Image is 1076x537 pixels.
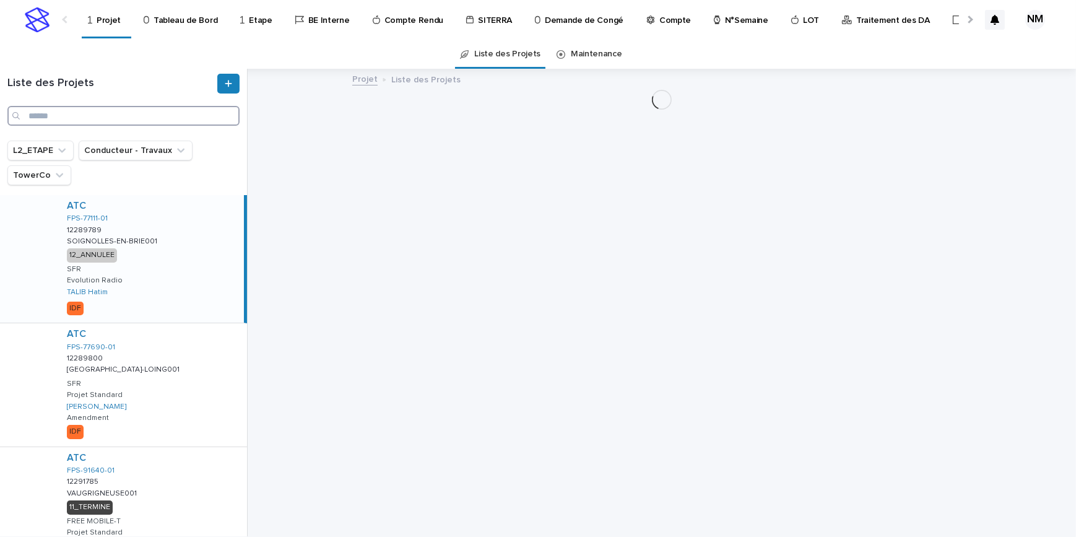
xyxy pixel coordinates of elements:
p: SFR [67,380,81,388]
a: FPS-91640-01 [67,466,115,475]
button: L2_ETAPE [7,141,74,160]
a: FPS-77690-01 [67,343,115,352]
p: SOIGNOLLES-EN-BRIE001 [67,235,160,246]
a: [PERSON_NAME] [67,403,126,411]
p: Projet Standard [67,391,123,399]
p: FREE MOBILE-T [67,517,121,526]
p: SFR [67,265,81,274]
img: stacker-logo-s-only.png [25,7,50,32]
p: 12289789 [67,224,104,235]
h1: Liste des Projets [7,77,215,90]
input: Search [7,106,240,126]
button: Conducteur - Travaux [79,141,193,160]
p: [GEOGRAPHIC_DATA]-LOING001 [67,363,182,374]
button: TowerCo [7,165,71,185]
p: VAUGRIGNEUSE001 [67,487,139,498]
p: Liste des Projets [391,72,461,85]
a: Maintenance [571,40,622,69]
p: Amendment [67,414,109,422]
div: 11_TERMINE [67,500,113,514]
a: ATC [67,328,86,340]
a: TALIB Hatim [67,288,108,297]
div: 12_ANNULEE [67,248,117,262]
a: Projet [352,71,378,85]
p: 12289800 [67,352,105,363]
p: Evolution Radio [67,276,123,285]
a: ATC [67,200,86,212]
a: ATC [67,452,86,464]
p: Projet Standard [67,528,123,537]
a: Liste des Projets [474,40,540,69]
div: IDF [67,302,84,315]
p: 12291785 [67,475,101,486]
a: FPS-77111-01 [67,214,108,223]
div: IDF [67,425,84,439]
div: NM [1025,10,1045,30]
